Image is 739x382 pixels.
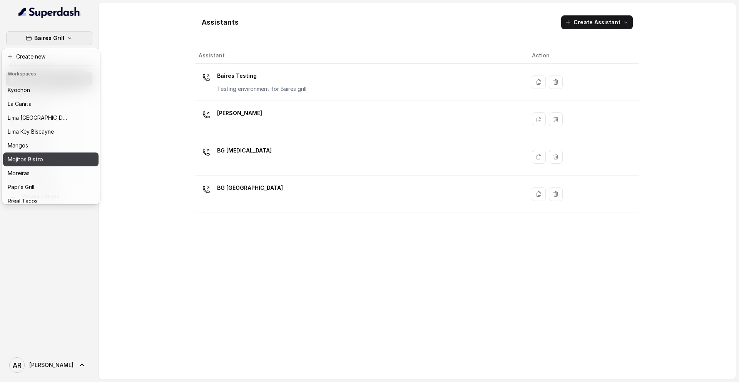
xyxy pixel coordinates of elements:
header: Workspaces [3,67,99,79]
p: La Cañita [8,99,32,109]
div: Baires Grill [2,48,100,204]
p: Baires Grill [34,34,64,43]
p: Lima [GEOGRAPHIC_DATA] [8,113,69,122]
p: Kyochon [8,85,30,95]
button: Create new [3,50,99,64]
p: Mangos [8,141,28,150]
p: Mojitos Bistro [8,155,43,164]
p: Rreal Tacos [8,196,38,206]
p: Moreiras [8,169,30,178]
button: Baires Grill [6,31,92,45]
p: Papi's Grill [8,183,34,192]
p: Lima Key Biscayne [8,127,54,136]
